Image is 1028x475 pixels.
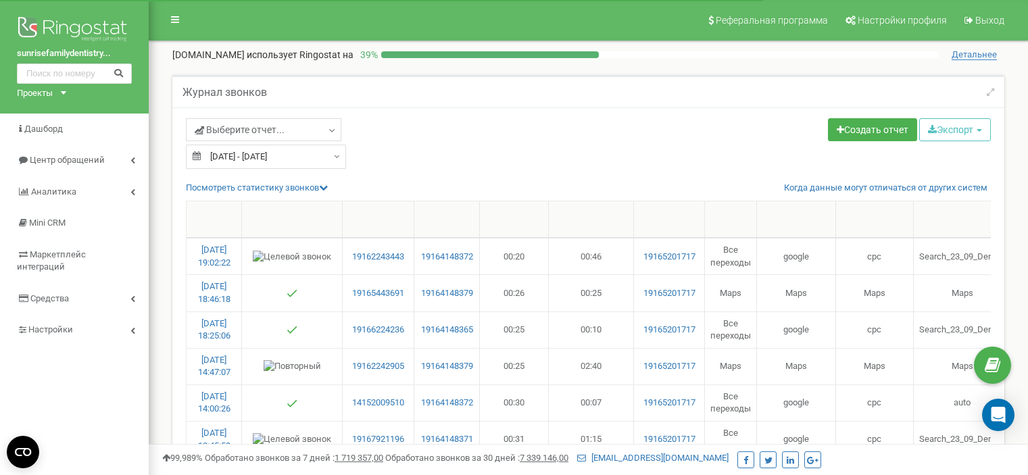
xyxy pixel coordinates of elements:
td: 00:30 [480,384,549,421]
span: Маркетплейс интеграций [17,249,86,272]
td: cpc [836,421,914,457]
td: google [757,311,836,348]
td: 00:07 [549,384,635,421]
a: [DATE] 19:02:22 [198,245,230,268]
span: 99,989% [162,453,203,463]
td: Maps [705,274,757,311]
a: [DATE] 18:25:06 [198,318,230,341]
img: Целевой звонок [253,251,331,264]
td: 00:31 [480,421,549,457]
td: Maps [914,274,1012,311]
a: Создать отчет [828,118,917,141]
span: Выход [975,15,1004,26]
td: google [757,238,836,274]
td: Search_23_09_Dentist [914,421,1012,457]
a: 19165201717 [639,433,698,446]
img: Целевой звонок [253,433,331,446]
a: 19167921196 [348,433,408,446]
td: 01:15 [549,421,635,457]
p: 39 % [353,48,381,61]
span: Настройки [28,324,73,334]
td: auto [914,384,1012,421]
span: Детальнее [952,49,997,60]
span: Обработано звонков за 7 дней : [205,453,383,463]
div: Open Intercom Messenger [982,399,1014,431]
a: 19166224236 [348,324,408,336]
h5: Журнал звонков [182,86,267,99]
td: 00:10 [549,311,635,348]
td: Maps [757,348,836,384]
td: 00:20 [480,238,549,274]
button: Open CMP widget [7,436,39,468]
td: Search_23_09_Dentist [914,311,1012,348]
a: 19162242905 [348,360,408,373]
td: cpc [836,311,914,348]
span: Центр обращений [30,155,105,165]
a: 19164148371 [420,433,474,446]
img: Отвечен [287,324,297,335]
a: 19164148379 [420,360,474,373]
a: 19164148365 [420,324,474,336]
a: 19165443691 [348,287,408,300]
input: Поиск по номеру [17,64,132,84]
td: 00:25 [480,311,549,348]
span: Настройки профиля [858,15,947,26]
td: cpc [836,238,914,274]
a: 19165201717 [639,397,698,409]
td: 00:25 [480,348,549,384]
a: 19165201717 [639,324,698,336]
a: [DATE] 12:45:58 [198,428,230,451]
td: Maps [914,348,1012,384]
a: Выберите отчет... [186,118,341,141]
a: 19164148372 [420,251,474,264]
td: cpc [836,384,914,421]
td: Все переходы [705,311,757,348]
a: [DATE] 14:47:07 [198,355,230,378]
a: 19164148372 [420,397,474,409]
td: Maps [757,274,836,311]
td: Все переходы [705,421,757,457]
button: Экспорт [919,118,991,141]
a: 14152009510 [348,397,408,409]
span: Обработано звонков за 30 дней : [385,453,568,463]
span: Реферальная программа [716,15,828,26]
a: 19162243443 [348,251,408,264]
img: Отвечен [287,398,297,409]
a: sunrisefamilydentistry... [17,47,132,60]
a: 19165201717 [639,287,698,300]
a: [DATE] 18:46:18 [198,281,230,304]
td: Search_23_09_Dentist [914,238,1012,274]
td: google [757,384,836,421]
td: Все переходы [705,384,757,421]
td: google [757,421,836,457]
td: 00:26 [480,274,549,311]
a: [EMAIL_ADDRESS][DOMAIN_NAME] [577,453,729,463]
span: Выберите отчет... [195,123,285,136]
td: 00:25 [549,274,635,311]
a: [DATE] 14:00:26 [198,391,230,414]
u: 7 339 146,00 [520,453,568,463]
td: Maps [705,348,757,384]
div: Проекты [17,87,53,100]
a: 19165201717 [639,360,698,373]
td: Все переходы [705,238,757,274]
p: [DOMAIN_NAME] [172,48,353,61]
td: 02:40 [549,348,635,384]
u: 1 719 357,00 [335,453,383,463]
td: Maps [836,348,914,384]
span: Аналитика [31,186,76,197]
span: использует Ringostat на [247,49,353,60]
a: 19164148379 [420,287,474,300]
span: Дашборд [24,124,63,134]
img: Повторный [264,360,321,373]
td: 00:46 [549,238,635,274]
a: 19165201717 [639,251,698,264]
a: Когда данные могут отличаться от других систем [784,182,987,195]
span: Mini CRM [29,218,66,228]
td: Maps [836,274,914,311]
img: Отвечен [287,288,297,299]
img: Ringostat logo [17,14,132,47]
a: Посмотреть cтатистику звонков [186,182,328,193]
span: Средства [30,293,69,303]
